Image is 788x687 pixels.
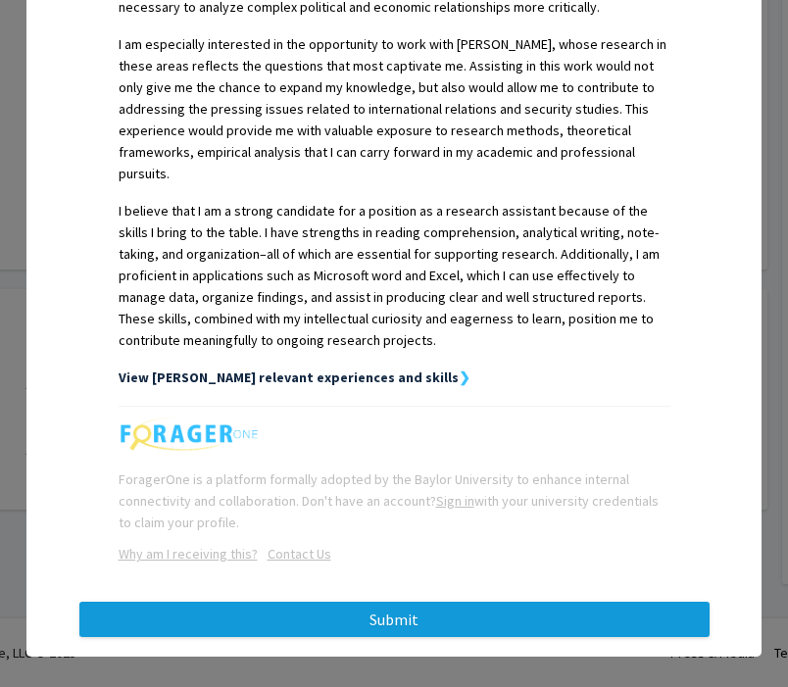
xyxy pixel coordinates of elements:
strong: View [PERSON_NAME] relevant experiences and skills [119,368,459,386]
button: Submit [79,602,710,637]
p: I am especially interested in the opportunity to work with [PERSON_NAME], whose research in these... [119,33,670,184]
iframe: Chat [15,599,83,672]
p: I believe that I am a strong candidate for a position as a research assistant because of the skil... [119,200,670,351]
u: Contact Us [268,545,331,563]
a: Opens in a new tab [258,545,331,563]
strong: ❯ [459,368,470,386]
a: Sign in [436,492,474,510]
u: Why am I receiving this? [119,545,258,563]
a: Opens in a new tab [119,545,258,563]
span: ForagerOne is a platform formally adopted by the Baylor University to enhance internal connectivi... [119,470,659,531]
